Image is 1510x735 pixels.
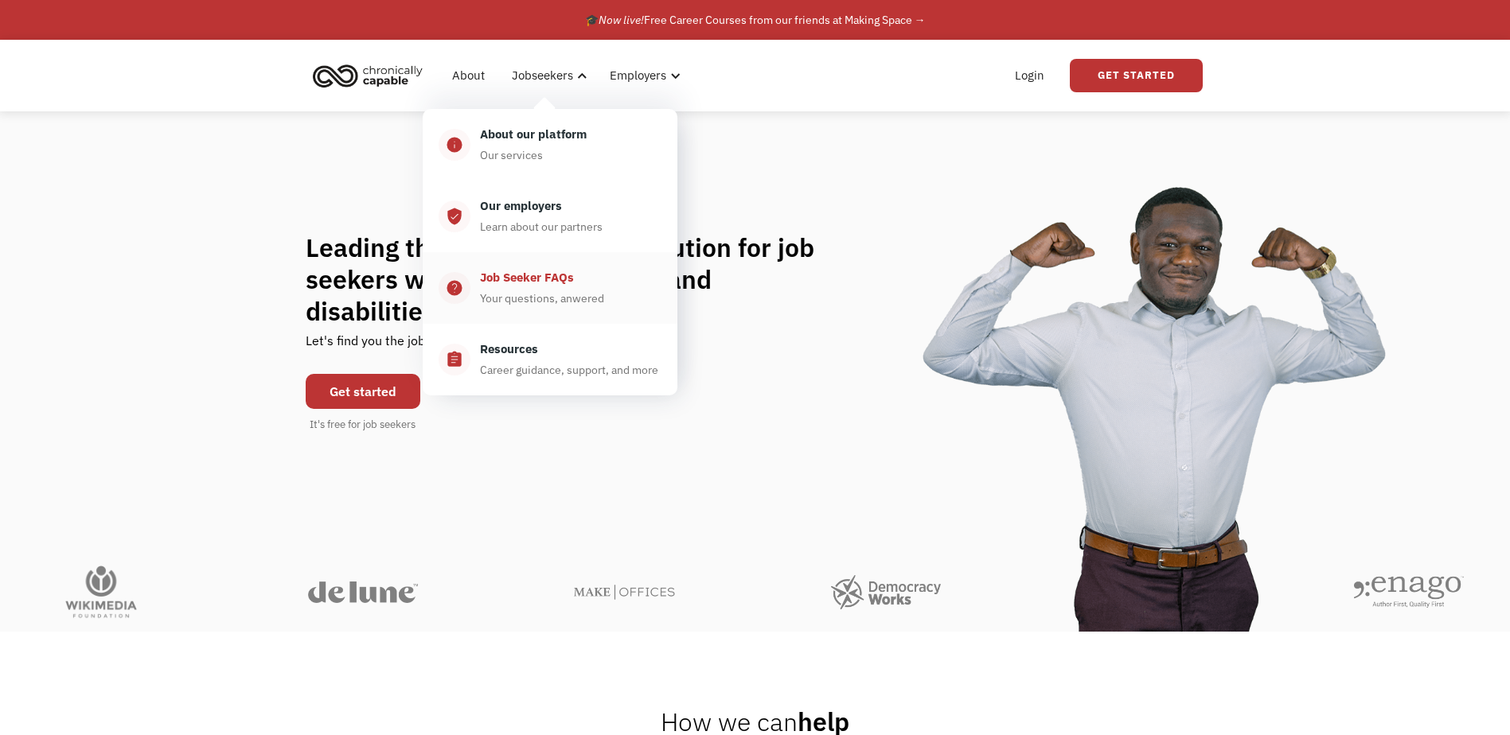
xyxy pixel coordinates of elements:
[480,146,543,165] div: Our services
[306,374,420,409] a: Get started
[306,327,515,366] div: Let's find you the job of your dreams
[610,66,666,85] div: Employers
[1005,50,1054,101] a: Login
[423,324,677,395] a: assignmentResourcesCareer guidance, support, and more
[443,50,494,101] a: About
[310,417,416,433] div: It's free for job seekers
[600,50,685,101] div: Employers
[423,181,677,252] a: verified_userOur employersLearn about our partners
[446,207,463,226] div: verified_user
[306,231,845,327] h1: Leading the flexible work revolution for job seekers with chronic illnesses and disabilities
[599,13,644,27] em: Now live!
[480,360,658,379] div: Career guidance, support, and more
[1070,59,1203,92] a: Get Started
[446,278,463,297] div: help_center
[423,252,677,324] a: help_centerJob Seeker FAQsYour questions, anwered
[423,101,677,395] nav: Jobseekers
[446,135,463,154] div: info
[480,340,538,359] div: Resources
[308,58,435,93] a: home
[502,50,592,101] div: Jobseekers
[308,58,427,93] img: Chronically Capable logo
[480,196,562,216] div: Our employers
[512,66,573,85] div: Jobseekers
[480,289,604,308] div: Your questions, anwered
[480,125,587,144] div: About our platform
[446,350,463,369] div: assignment
[423,109,677,181] a: infoAbout our platformOur services
[480,268,574,287] div: Job Seeker FAQs
[480,217,603,236] div: Learn about our partners
[585,10,926,29] div: 🎓 Free Career Courses from our friends at Making Space →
